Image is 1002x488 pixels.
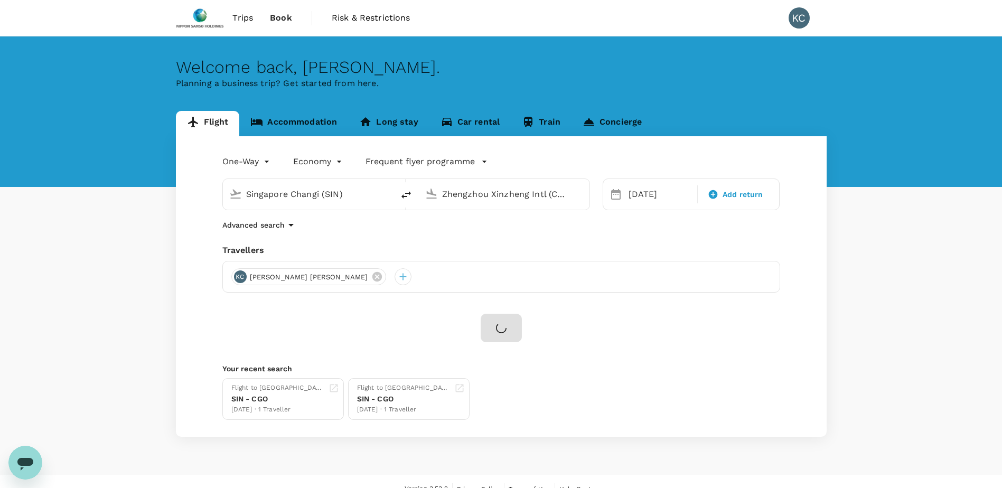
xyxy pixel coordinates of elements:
[723,189,763,200] span: Add return
[572,111,653,136] a: Concierge
[332,12,410,24] span: Risk & Restrictions
[394,182,419,208] button: delete
[386,193,388,195] button: Open
[366,155,488,168] button: Frequent flyer programme
[624,184,695,205] div: [DATE]
[8,446,42,480] iframe: Button to launch messaging window
[511,111,572,136] a: Train
[222,219,297,231] button: Advanced search
[231,383,324,393] div: Flight to [GEOGRAPHIC_DATA]
[293,153,344,170] div: Economy
[244,272,374,283] span: [PERSON_NAME] [PERSON_NAME]
[222,153,272,170] div: One-Way
[176,58,827,77] div: Welcome back , [PERSON_NAME] .
[222,363,780,374] p: Your recent search
[348,111,429,136] a: Long stay
[270,12,292,24] span: Book
[232,12,253,24] span: Trips
[231,405,324,415] div: [DATE] · 1 Traveller
[366,155,475,168] p: Frequent flyer programme
[357,405,450,415] div: [DATE] · 1 Traveller
[231,268,386,285] div: KC[PERSON_NAME] [PERSON_NAME]
[234,270,247,283] div: KC
[176,6,224,30] img: Nippon Sanso Holdings Singapore Pte Ltd
[582,193,584,195] button: Open
[222,220,285,230] p: Advanced search
[442,186,567,202] input: Going to
[429,111,511,136] a: Car rental
[239,111,348,136] a: Accommodation
[176,111,240,136] a: Flight
[357,383,450,393] div: Flight to [GEOGRAPHIC_DATA]
[246,186,371,202] input: Depart from
[357,393,450,405] div: SIN - CGO
[222,244,780,257] div: Travellers
[789,7,810,29] div: KC
[176,77,827,90] p: Planning a business trip? Get started from here.
[231,393,324,405] div: SIN - CGO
